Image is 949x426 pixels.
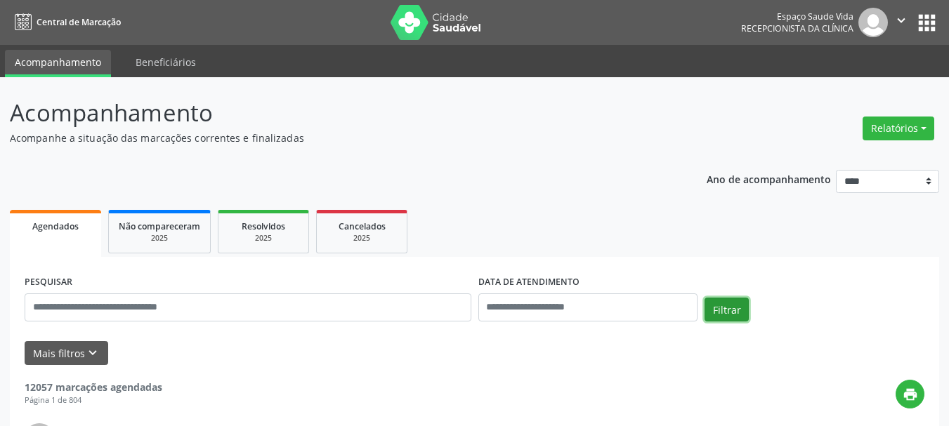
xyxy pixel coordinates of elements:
a: Beneficiários [126,50,206,74]
button: print [896,380,924,408]
button:  [888,8,915,37]
button: apps [915,11,939,35]
label: DATA DE ATENDIMENTO [478,272,580,293]
strong: 12057 marcações agendadas [25,380,162,394]
div: Página 1 de 804 [25,394,162,406]
p: Acompanhamento [10,95,660,131]
p: Acompanhe a situação das marcações correntes e finalizadas [10,131,660,145]
a: Central de Marcação [10,11,121,34]
button: Mais filtroskeyboard_arrow_down [25,341,108,366]
span: Central de Marcação [37,16,121,28]
span: Recepcionista da clínica [741,22,853,34]
div: 2025 [327,233,397,244]
button: Filtrar [705,298,749,321]
div: 2025 [228,233,299,244]
div: 2025 [119,233,200,244]
i: print [903,387,918,402]
img: img [858,8,888,37]
a: Acompanhamento [5,50,111,77]
span: Cancelados [339,220,386,232]
div: Espaço Saude Vida [741,11,853,22]
span: Resolvidos [242,220,285,232]
button: Relatórios [863,117,934,140]
span: Agendados [32,220,79,232]
label: PESQUISAR [25,272,72,293]
i:  [894,13,909,28]
p: Ano de acompanhamento [707,170,831,187]
i: keyboard_arrow_down [85,345,100,361]
span: Não compareceram [119,220,200,232]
